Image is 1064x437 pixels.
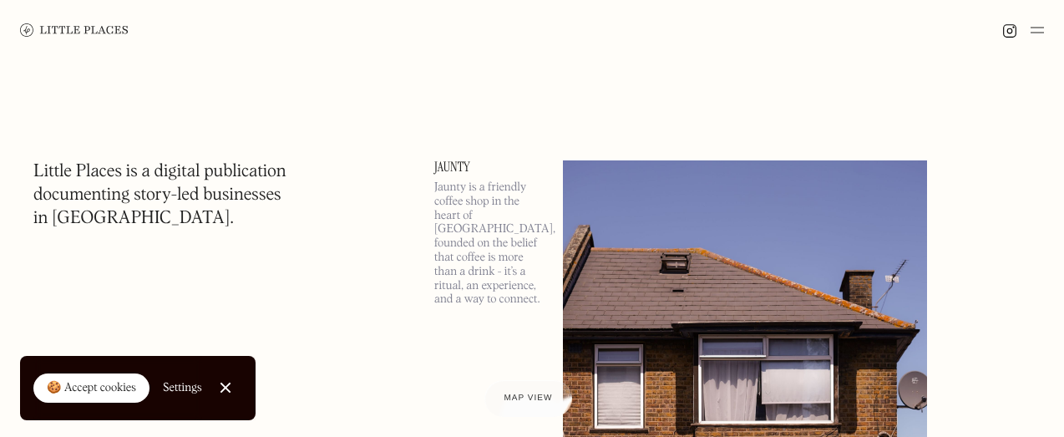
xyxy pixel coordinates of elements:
[504,394,553,403] span: Map view
[163,382,202,394] div: Settings
[33,160,286,231] h1: Little Places is a digital publication documenting story-led businesses in [GEOGRAPHIC_DATA].
[47,380,136,397] div: 🍪 Accept cookies
[434,180,543,307] p: Jaunty is a friendly coffee shop in the heart of [GEOGRAPHIC_DATA], founded on the belief that co...
[163,369,202,407] a: Settings
[209,371,242,404] a: Close Cookie Popup
[33,373,149,404] a: 🍪 Accept cookies
[434,160,543,174] a: Jaunty
[484,380,573,417] a: Map view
